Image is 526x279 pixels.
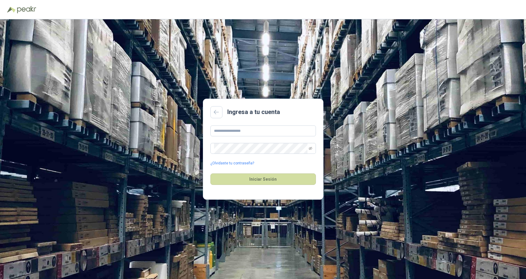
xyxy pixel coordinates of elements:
[210,173,316,185] button: Iniciar Sesión
[227,107,280,117] h2: Ingresa a tu cuenta
[7,7,16,13] img: Logo
[210,160,254,166] a: ¿Olvidaste tu contraseña?
[309,147,312,150] span: eye-invisible
[17,6,36,13] img: Peakr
